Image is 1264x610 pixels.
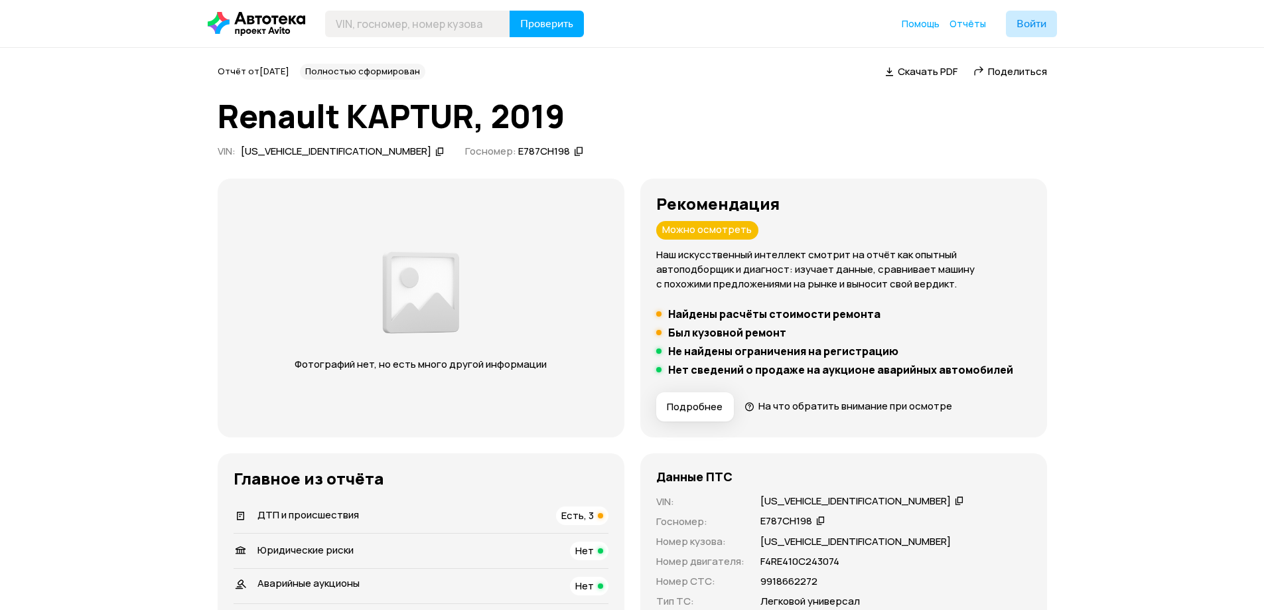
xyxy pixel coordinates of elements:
span: Помощь [902,17,940,30]
h5: Нет сведений о продаже на аукционе аварийных автомобилей [668,363,1013,376]
img: d89e54fb62fcf1f0.png [379,244,462,341]
span: Скачать PDF [898,64,957,78]
span: Госномер: [465,144,516,158]
p: Номер СТС : [656,574,744,589]
button: Войти [1006,11,1057,37]
p: VIN : [656,495,744,509]
span: VIN : [218,144,236,158]
div: [US_VEHICLE_IDENTIFICATION_NUMBER] [241,145,431,159]
a: Помощь [902,17,940,31]
span: Войти [1017,19,1046,29]
span: Аварийные аукционы [257,576,360,590]
span: ДТП и происшествия [257,508,359,522]
span: Проверить [520,19,573,29]
span: На что обратить внимание при осмотре [758,399,952,413]
button: Подробнее [656,392,734,421]
p: Наш искусственный интеллект смотрит на отчёт как опытный автоподборщик и диагност: изучает данные... [656,248,1031,291]
a: Поделиться [973,64,1047,78]
p: [US_VEHICLE_IDENTIFICATION_NUMBER] [760,534,951,549]
h4: Данные ПТС [656,469,733,484]
span: Отчёт от [DATE] [218,65,289,77]
p: Фотографий нет, но есть много другой информации [282,357,560,372]
div: Полностью сформирован [300,64,425,80]
p: Номер двигателя : [656,554,744,569]
p: Номер кузова : [656,534,744,549]
div: Е787СН198 [760,514,812,528]
h5: Найдены расчёты стоимости ремонта [668,307,880,321]
span: Поделиться [988,64,1047,78]
span: Отчёты [949,17,986,30]
button: Проверить [510,11,584,37]
input: VIN, госномер, номер кузова [325,11,510,37]
a: На что обратить внимание при осмотре [744,399,953,413]
p: Легковой универсал [760,594,860,609]
span: Нет [575,544,594,558]
h3: Рекомендация [656,194,1031,213]
p: F4RЕ410С243074 [760,554,839,569]
h5: Не найдены ограничения на регистрацию [668,344,898,358]
a: Отчёты [949,17,986,31]
div: Можно осмотреть [656,221,758,240]
span: Подробнее [667,400,723,414]
p: Тип ТС : [656,594,744,609]
p: 9918662272 [760,574,817,589]
a: Скачать PDF [885,64,957,78]
div: Е787СН198 [518,145,570,159]
span: Нет [575,579,594,593]
span: Есть, 3 [561,508,594,522]
span: Юридические риски [257,543,354,557]
h1: Renault KAPTUR, 2019 [218,98,1047,134]
h3: Главное из отчёта [234,469,608,488]
h5: Был кузовной ремонт [668,326,786,339]
div: [US_VEHICLE_IDENTIFICATION_NUMBER] [760,495,951,508]
p: Госномер : [656,514,744,529]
